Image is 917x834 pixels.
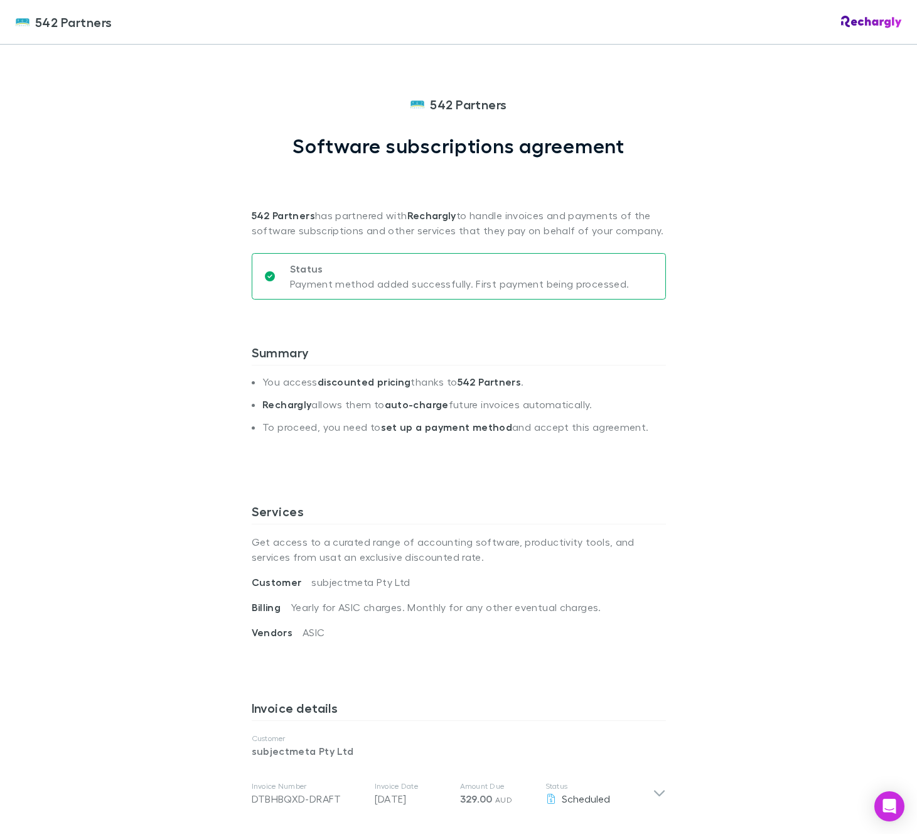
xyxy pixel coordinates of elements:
span: Yearly for ASIC charges. Monthly for any other eventual charges. [291,601,601,613]
div: DTBHBQXD-DRAFT [252,791,365,806]
span: Vendors [252,626,303,639]
img: 542 Partners's Logo [410,97,425,112]
p: Payment method added successfully. First payment being processed. [290,276,630,291]
h3: Summary [252,345,666,365]
p: Invoice Date [375,781,450,791]
span: 542 Partners [430,95,507,114]
p: has partnered with to handle invoices and payments of the software subscriptions and other servic... [252,158,666,238]
img: 542 Partners's Logo [15,14,30,30]
span: 329.00 [460,793,493,805]
p: Get access to a curated range of accounting software, productivity tools, and services from us at... [252,524,666,575]
li: You access thanks to . [262,376,665,398]
p: Amount Due [460,781,535,791]
h3: Invoice details [252,700,666,720]
img: Rechargly Logo [841,16,902,28]
h3: Services [252,504,666,524]
p: Status [290,261,630,276]
strong: 542 Partners [458,376,521,388]
strong: set up a payment method [381,421,512,433]
div: Invoice NumberDTBHBQXD-DRAFTInvoice Date[DATE]Amount Due329.00 AUDStatusScheduled [242,769,676,819]
p: subjectmeta Pty Ltd [252,744,666,759]
span: 542 Partners [35,13,112,31]
p: Status [545,781,653,791]
strong: 542 Partners [252,209,315,222]
h1: Software subscriptions agreement [292,134,625,158]
li: allows them to future invoices automatically. [262,398,665,421]
p: [DATE] [375,791,450,806]
p: Invoice Number [252,781,365,791]
p: Customer [252,734,666,744]
strong: Rechargly [407,209,456,222]
div: Open Intercom Messenger [874,791,904,821]
strong: discounted pricing [318,376,411,388]
span: Billing [252,601,291,614]
li: To proceed, you need to and accept this agreement. [262,421,665,443]
span: AUD [495,795,512,804]
span: Customer [252,576,312,588]
span: Scheduled [562,793,610,804]
span: subjectmeta Pty Ltd [311,576,410,588]
span: ASIC [303,626,324,638]
strong: Rechargly [262,398,311,411]
strong: auto-charge [385,398,449,411]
